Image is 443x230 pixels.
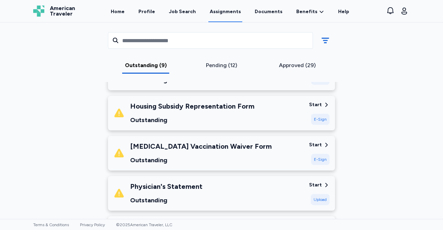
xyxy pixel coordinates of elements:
div: Outstanding [130,115,254,125]
div: E-Sign [311,114,329,125]
div: [MEDICAL_DATA] Vaccination Waiver Form [130,141,272,151]
span: © 2025 American Traveler, LLC [116,222,172,227]
img: Logo [33,6,44,17]
a: Assignments [208,1,242,22]
a: Terms & Conditions [33,222,69,227]
div: Outstanding (9) [111,61,181,70]
div: E-Sign [311,154,329,165]
div: Outstanding [130,155,272,165]
div: Approved (29) [262,61,332,70]
div: Upload [311,194,329,205]
span: American Traveler [50,6,75,17]
div: Pending (12) [187,61,257,70]
div: Start [309,141,322,148]
div: Start [309,101,322,108]
div: Physician's Statement [130,182,202,191]
div: Job Search [169,8,196,15]
a: Benefits [296,8,324,15]
span: Benefits [296,8,317,15]
div: Start [309,182,322,188]
a: Privacy Policy [80,222,105,227]
div: Outstanding [130,195,202,205]
div: Housing Subsidy Representation Form [130,101,254,111]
